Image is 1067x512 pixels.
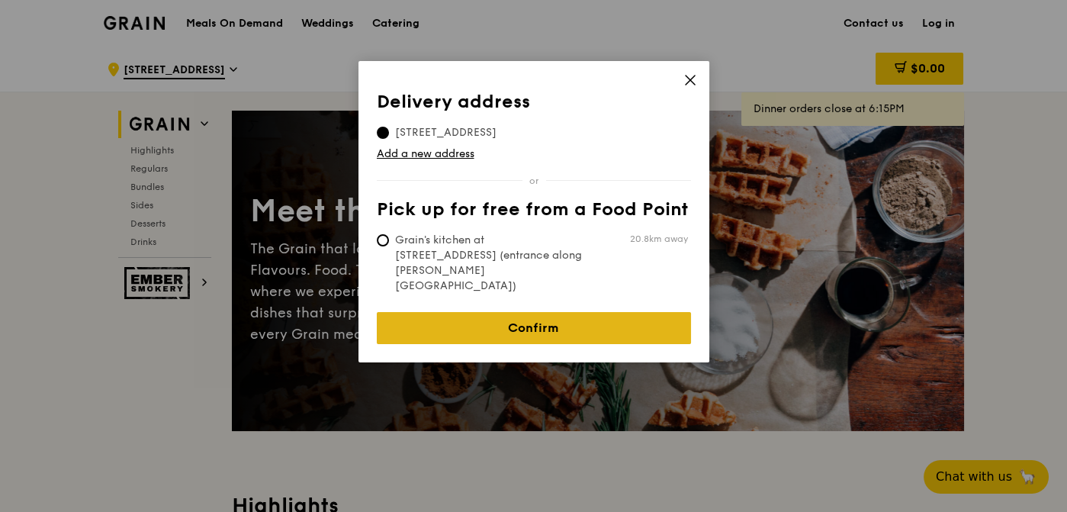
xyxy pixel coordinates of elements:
a: Add a new address [377,147,691,162]
a: Confirm [377,312,691,344]
th: Pick up for free from a Food Point [377,199,691,227]
span: [STREET_ADDRESS] [377,125,515,140]
input: Grain's kitchen at [STREET_ADDRESS] (entrance along [PERSON_NAME][GEOGRAPHIC_DATA])20.8km away [377,234,389,246]
input: [STREET_ADDRESS] [377,127,389,139]
span: 20.8km away [630,233,688,245]
th: Delivery address [377,92,691,119]
span: Grain's kitchen at [STREET_ADDRESS] (entrance along [PERSON_NAME][GEOGRAPHIC_DATA]) [377,233,604,294]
